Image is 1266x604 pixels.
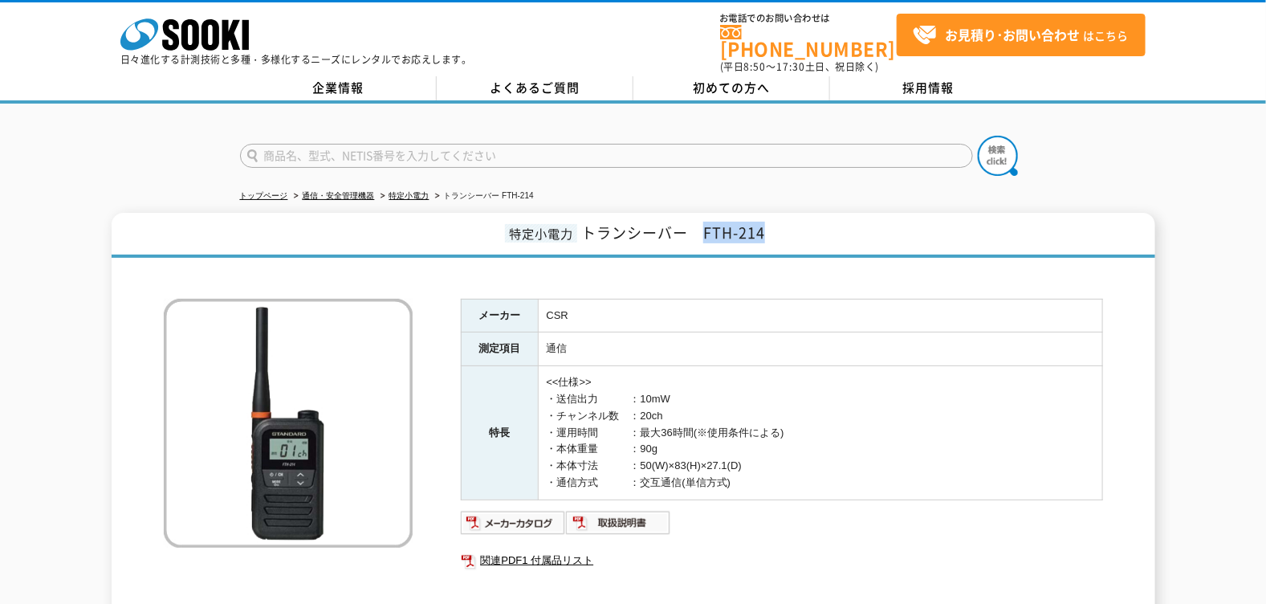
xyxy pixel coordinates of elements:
[432,188,534,205] li: トランシーバー FTH-214
[566,520,671,533] a: 取扱説明書
[303,191,375,200] a: 通信・安全管理機器
[720,14,897,23] span: お電話でのお問い合わせは
[461,366,538,500] th: 特長
[240,76,437,100] a: 企業情報
[830,76,1027,100] a: 採用情報
[461,550,1103,571] a: 関連PDF1 付属品リスト
[437,76,633,100] a: よくあるご質問
[693,79,770,96] span: 初めての方へ
[897,14,1146,56] a: お見積り･お問い合わせはこちら
[720,25,897,58] a: [PHONE_NUMBER]
[913,23,1128,47] span: はこちら
[945,25,1080,44] strong: お見積り･お問い合わせ
[538,299,1102,333] td: CSR
[389,191,429,200] a: 特定小電力
[164,299,413,548] img: トランシーバー FTH-214
[633,76,830,100] a: 初めての方へ
[240,144,973,168] input: 商品名、型式、NETIS番号を入力してください
[461,520,566,533] a: メーカーカタログ
[978,136,1018,176] img: btn_search.png
[581,222,765,243] span: トランシーバー FTH-214
[566,510,671,536] img: 取扱説明書
[461,299,538,333] th: メーカー
[120,55,472,64] p: 日々進化する計測技術と多種・多様化するニーズにレンタルでお応えします。
[744,59,767,74] span: 8:50
[461,510,566,536] img: メーカーカタログ
[720,59,879,74] span: (平日 ～ 土日、祝日除く)
[538,366,1102,500] td: <<仕様>> ・送信出力 ：10mW ・チャンネル数 ：20ch ・運用時間 ：最大36時間(※使用条件による) ・本体重量 ：90g ・本体寸法 ：50(W)×83(H)×27.1(D) ・通...
[538,333,1102,366] td: 通信
[461,333,538,366] th: 測定項目
[505,224,577,243] span: 特定小電力
[240,191,288,200] a: トップページ
[776,59,805,74] span: 17:30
